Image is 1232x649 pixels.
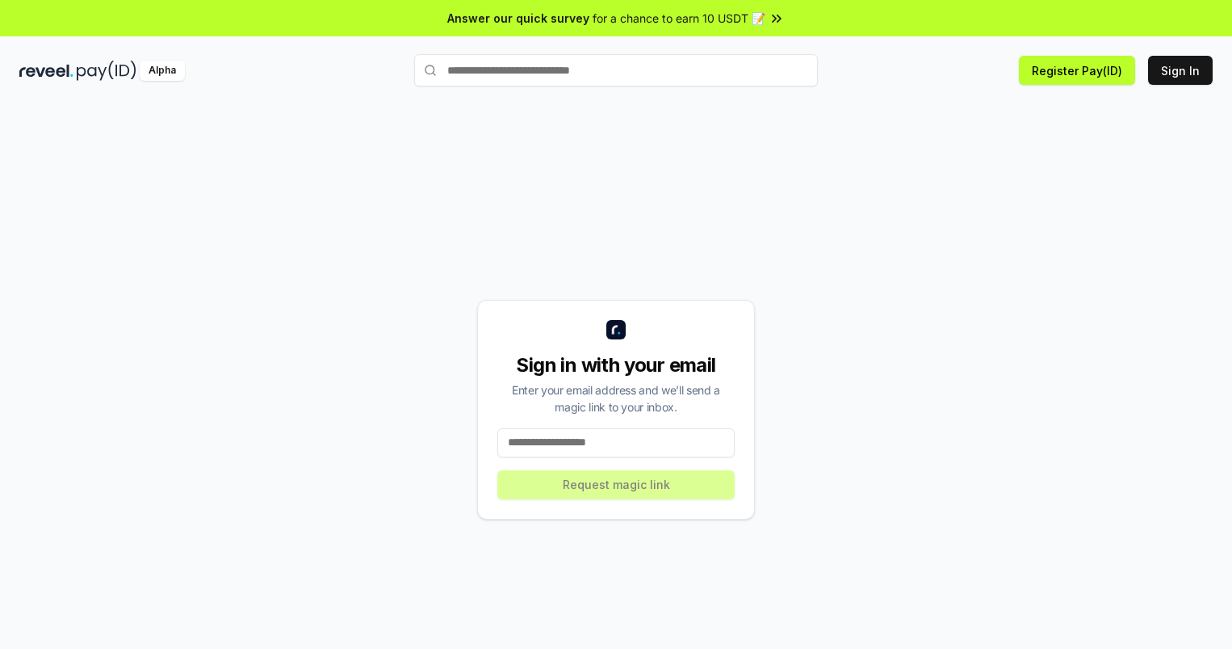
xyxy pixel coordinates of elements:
img: logo_small [606,320,626,339]
button: Sign In [1148,56,1213,85]
span: Answer our quick survey [447,10,589,27]
button: Register Pay(ID) [1019,56,1135,85]
div: Enter your email address and we’ll send a magic link to your inbox. [497,381,735,415]
span: for a chance to earn 10 USDT 📝 [593,10,765,27]
img: reveel_dark [19,61,73,81]
div: Alpha [140,61,185,81]
div: Sign in with your email [497,352,735,378]
img: pay_id [77,61,136,81]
